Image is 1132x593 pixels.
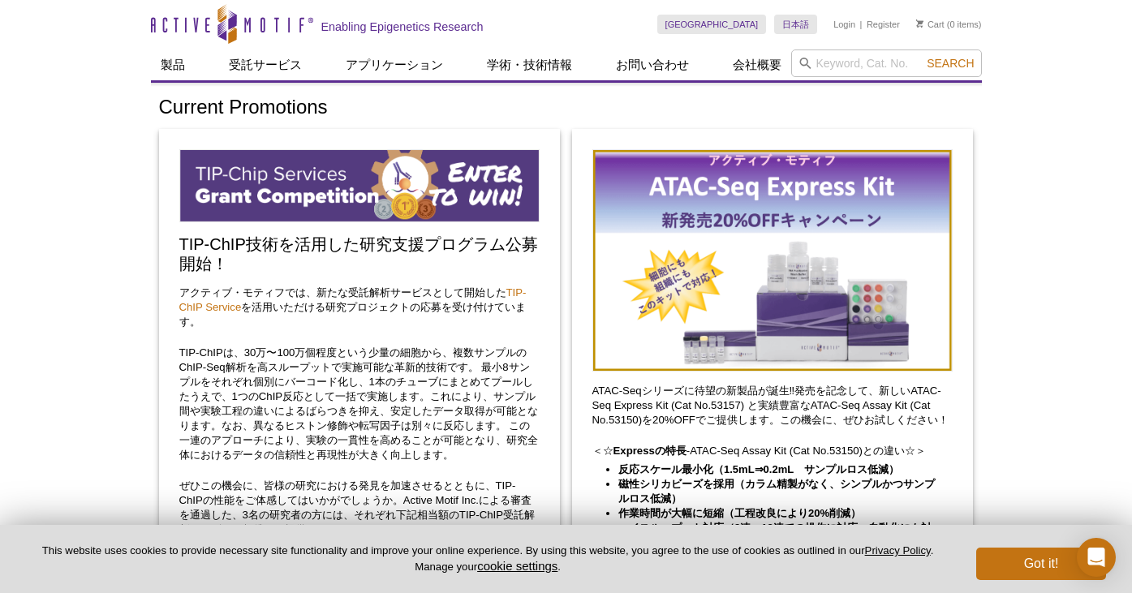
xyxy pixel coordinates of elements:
img: Your Cart [916,19,923,28]
strong: 磁性シリカビーズを採用（カラム精製がなく、シンプルかつサンプルロス低減） [618,478,935,505]
p: TIP-ChIPは、30万〜100万個程度という少量の細胞から、複数サンプルのChIP-Seq解析を高スループットで実施可能な革新的技術です。 最小8サンプルをそれぞれ個別にバーコード化し、1本... [179,346,540,462]
a: 受託サービス [219,49,312,80]
a: Register [867,19,900,30]
strong: ハイスループット対応（8連、12連での操作に対応。自動化にも対応可能） [618,522,932,548]
a: Login [833,19,855,30]
a: [GEOGRAPHIC_DATA] [657,15,767,34]
li: (0 items) [916,15,982,34]
button: cookie settings [477,559,557,573]
button: Search [922,56,979,71]
div: Open Intercom Messenger [1077,538,1116,577]
p: ＜☆ -ATAC-Seq Assay Kit (Cat No.53150)との違い☆＞ [592,444,953,458]
strong: 作業時間が大幅に短縮（工程改良により20%削減） [618,507,861,519]
button: Got it! [976,548,1106,580]
p: アクティブ・モティフでは、新たな受託解析サービスとして開始した を活用いただける研究プロジェクトの応募を受け付けています。 [179,286,540,329]
p: ATAC-Seqシリーズに待望の新製品が誕生‼発売を記念して、新しいATAC-Seq Express Kit (Cat No.53157) と実績豊富なATAC-Seq Assay Kit (C... [592,384,953,428]
a: Privacy Policy [865,544,931,556]
strong: Expressの特長 [613,445,687,457]
a: 学術・技術情報 [477,49,582,80]
a: お問い合わせ [606,49,699,80]
a: 会社概要 [723,49,791,80]
p: This website uses cookies to provide necessary site functionality and improve your online experie... [26,544,949,574]
h2: Enabling Epigenetics Research [321,19,484,34]
img: TIP-ChIP Service Grant Competition [179,149,540,222]
li: | [860,15,863,34]
img: Save on ATAC-Seq Kits [592,149,953,372]
input: Keyword, Cat. No. [791,49,982,77]
a: アプリケーション [336,49,453,80]
a: 製品 [151,49,195,80]
p: ぜひこの機会に、皆様の研究における発見を加速させるとともに、TIP-ChIPの性能をご体感してはいかがでしょうか。Active Motif Inc.による審査を通過した、3名の研究者の方には、そ... [179,479,540,537]
a: Cart [916,19,945,30]
a: 日本語 [774,15,817,34]
h2: TIP-ChIP技術を活用した研究支援プログラム公募開始！ [179,234,540,273]
h1: Current Promotions [159,97,974,120]
strong: 反応スケール最小化（1.5mL⇒0.2mL サンプルロス低減） [618,463,899,475]
span: Search [927,57,974,70]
